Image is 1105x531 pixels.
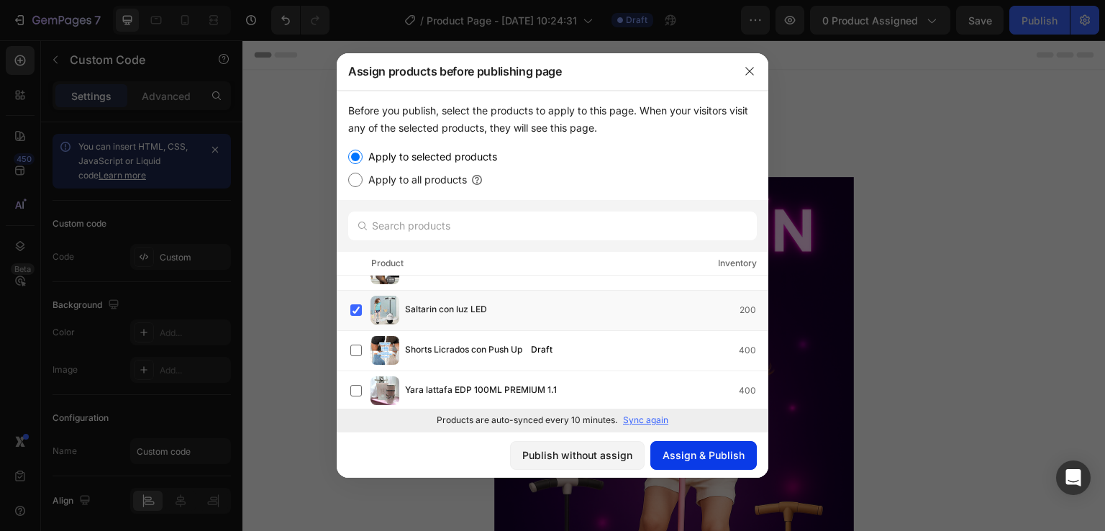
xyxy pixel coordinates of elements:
img: product-img [370,376,399,405]
div: 400 [739,343,768,358]
div: Product [371,256,404,271]
div: Inventory [718,256,757,271]
p: Sync again [623,414,668,427]
button: Assign & Publish [650,441,757,470]
span: Saltarin con luz LED [405,302,487,318]
div: Before you publish, select the products to apply to this page. When your visitors visit any of th... [348,102,757,137]
div: Open Intercom Messenger [1056,460,1091,495]
div: Draft [525,342,558,357]
img: product-img [370,336,399,365]
label: Apply to selected products [363,148,497,165]
button: Publish without assign [510,441,645,470]
div: Assign products before publishing page [337,53,731,90]
label: Apply to all products [363,171,467,189]
p: Products are auto-synced every 10 minutes. [437,414,617,427]
span: Yara lattafa EDP 100ML PREMIUM 1.1 [405,383,557,399]
div: Assign & Publish [663,448,745,463]
span: Shorts Licrados con Push Up [405,342,522,358]
img: product-img [370,296,399,324]
input: Search products [348,212,757,240]
div: 400 [739,383,768,398]
div: /> [337,91,768,432]
div: Publish without assign [522,448,632,463]
div: 200 [740,303,768,317]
